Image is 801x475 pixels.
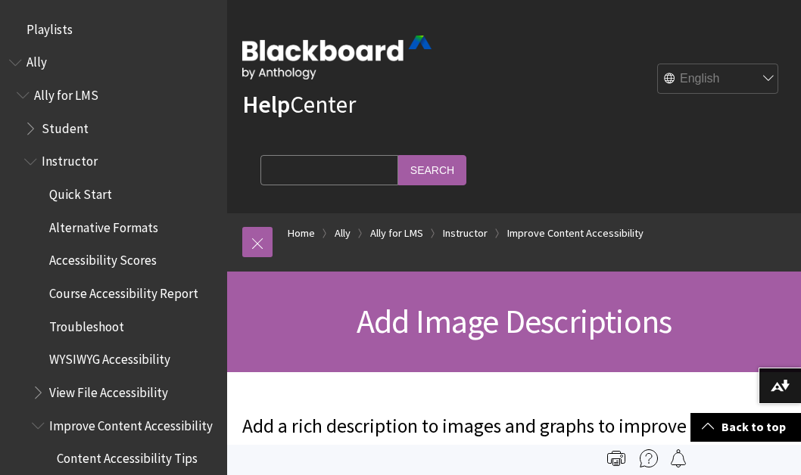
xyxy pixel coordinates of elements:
img: Blackboard by Anthology [242,36,432,79]
span: Improve Content Accessibility [49,413,213,433]
span: Add Image Descriptions [357,300,672,342]
strong: Help [242,89,290,120]
input: Search [398,155,466,185]
img: More help [640,449,658,467]
a: Ally for LMS [370,224,423,243]
a: Home [288,224,315,243]
a: Instructor [443,224,488,243]
span: Ally for LMS [34,82,98,103]
span: Ally [26,50,47,70]
span: Troubleshoot [49,314,124,334]
a: Improve Content Accessibility [507,224,644,243]
img: Print [607,449,625,467]
img: Follow this page [669,449,687,467]
select: Site Language Selector [658,64,779,95]
p: Add a rich description to images and graphs to improve comprehension [242,413,786,467]
span: Accessibility Scores [49,248,157,269]
span: View File Accessibility [49,380,168,400]
span: Quick Start [49,182,112,202]
span: Student [42,116,89,136]
span: WYSIWYG Accessibility [49,347,170,368]
span: Instructor [42,149,98,169]
span: Alternative Formats [49,215,158,235]
a: HelpCenter [242,89,356,120]
span: Content Accessibility Tips [57,446,198,467]
span: Course Accessibility Report [49,281,198,301]
a: Back to top [690,413,801,441]
nav: Book outline for Playlists [9,17,218,42]
a: Ally [335,224,351,243]
span: Playlists [26,17,73,37]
